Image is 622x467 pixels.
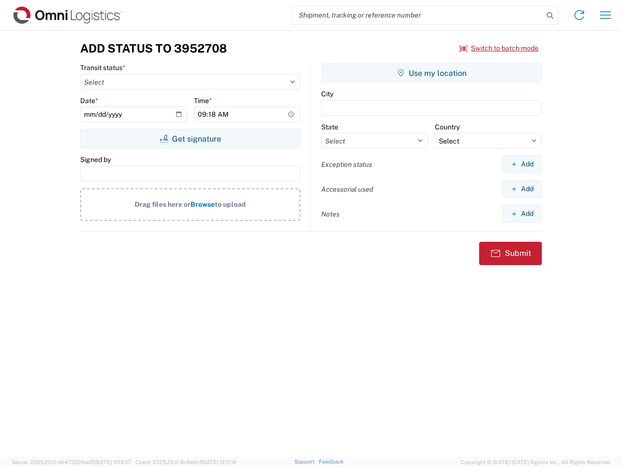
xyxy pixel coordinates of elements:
[80,155,111,164] label: Signed by
[201,459,236,465] span: [DATE] 12:11:14
[321,185,373,194] label: Accessorial used
[319,459,344,465] a: Feedback
[435,123,460,131] label: Country
[321,160,372,169] label: Exception status
[80,96,98,105] label: Date
[80,129,300,148] button: Get signature
[194,96,212,105] label: Time
[502,155,542,173] button: Add
[292,6,543,24] input: Shipment, tracking or reference number
[190,200,215,208] span: Browse
[461,458,610,467] span: Copyright © [DATE]-[DATE] Agistix Inc., All Rights Reserved
[321,210,340,218] label: Notes
[12,459,131,465] span: Server: 2025.20.0-db47332bad5
[95,459,131,465] span: [DATE] 11:13:37
[502,205,542,223] button: Add
[135,200,190,208] span: Drag files here or
[136,459,236,465] span: Client: 2025.20.0-8c6e0cf
[294,459,319,465] a: Support
[80,63,125,72] label: Transit status
[80,41,227,55] h3: Add Status to 3952708
[479,242,542,265] button: Submit
[215,200,246,208] span: to upload
[321,123,338,131] label: State
[321,90,333,98] label: City
[321,63,542,83] button: Use my location
[459,40,538,56] button: Switch to batch mode
[502,180,542,198] button: Add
